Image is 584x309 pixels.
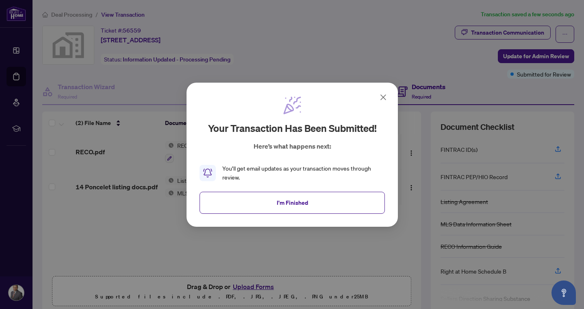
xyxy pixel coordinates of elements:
button: Open asap [551,281,576,305]
h2: Your transaction has been submitted! [208,122,376,135]
button: I'm Finished [200,191,385,213]
div: You’ll get email updates as your transaction moves through review. [222,164,385,182]
p: Here’s what happens next: [253,141,331,151]
span: I'm Finished [276,196,308,209]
